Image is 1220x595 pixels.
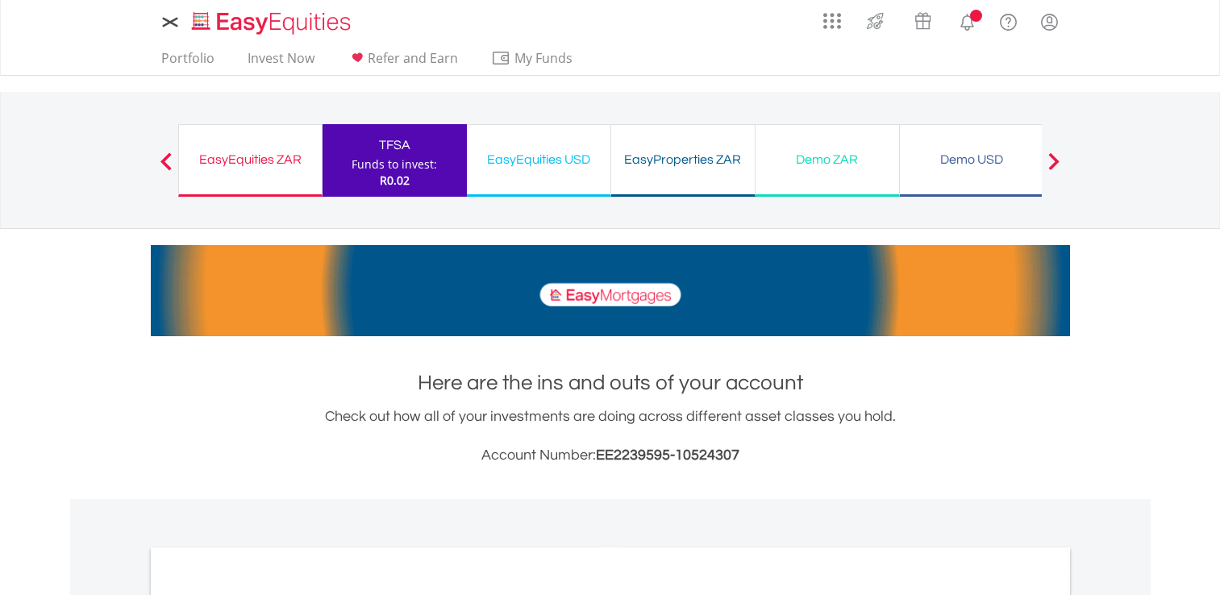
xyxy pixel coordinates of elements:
[910,148,1034,171] div: Demo USD
[596,447,739,463] span: EE2239595-10524307
[151,368,1070,397] h1: Here are the ins and outs of your account
[189,10,357,36] img: EasyEquities_Logo.png
[368,49,458,67] span: Refer and Earn
[380,173,410,188] span: R0.02
[352,156,437,173] div: Funds to invest:
[910,8,936,34] img: vouchers-v2.svg
[151,444,1070,467] h3: Account Number:
[189,148,312,171] div: EasyEquities ZAR
[862,8,889,34] img: thrive-v2.svg
[988,4,1029,36] a: FAQ's and Support
[155,50,221,75] a: Portfolio
[491,48,597,69] span: My Funds
[1038,160,1070,177] button: Next
[241,50,321,75] a: Invest Now
[150,160,182,177] button: Previous
[823,12,841,30] img: grid-menu-icon.svg
[765,148,889,171] div: Demo ZAR
[151,406,1070,467] div: Check out how all of your investments are doing across different asset classes you hold.
[151,245,1070,336] img: EasyMortage Promotion Banner
[332,134,457,156] div: TFSA
[621,148,745,171] div: EasyProperties ZAR
[947,4,988,36] a: Notifications
[899,4,947,34] a: Vouchers
[813,4,852,30] a: AppsGrid
[341,50,464,75] a: Refer and Earn
[1029,4,1070,40] a: My Profile
[477,148,601,171] div: EasyEquities USD
[185,4,357,36] a: Home page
